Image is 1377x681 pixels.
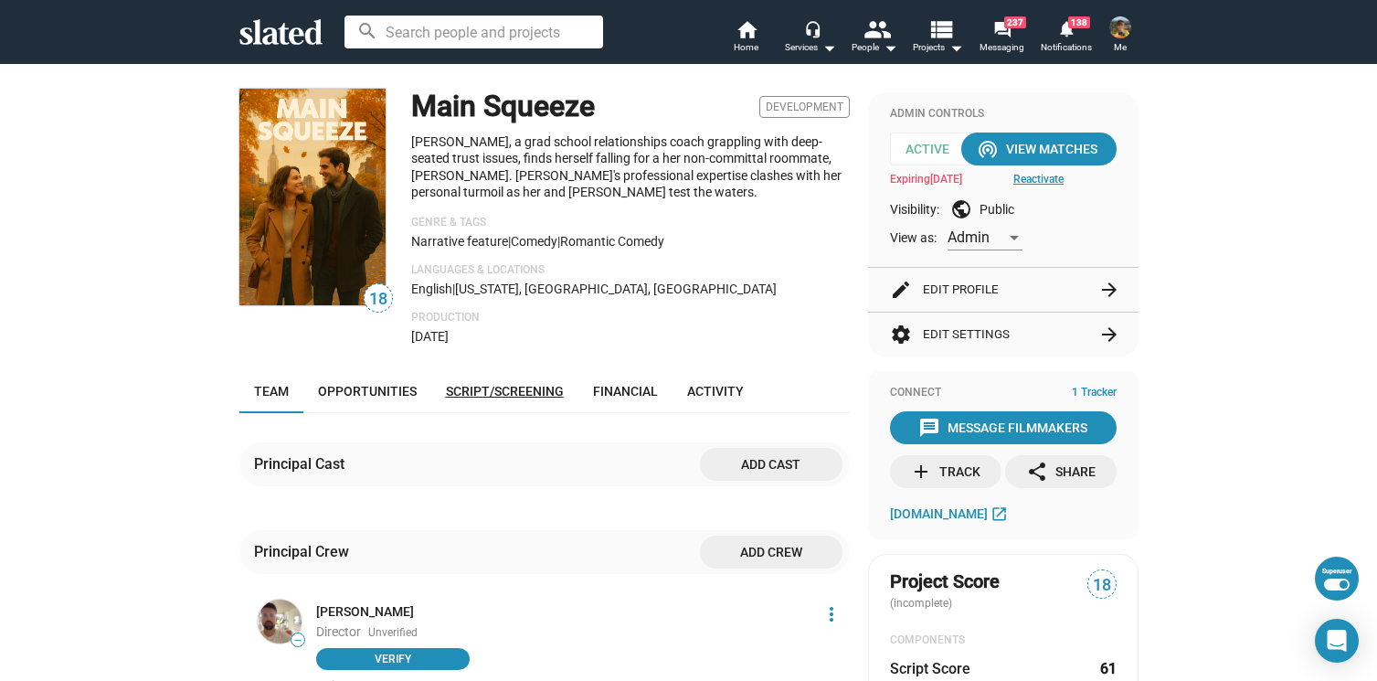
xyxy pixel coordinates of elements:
span: 18 [365,287,392,312]
span: Opportunities [318,384,417,399]
mat-icon: wifi_tethering [977,138,999,160]
a: Script/Screening [431,369,578,413]
button: Verify [316,648,470,670]
div: People [852,37,897,59]
mat-icon: arrow_drop_down [945,37,967,59]
button: Reactivate [1013,173,1064,186]
mat-icon: edit [890,279,912,301]
a: Opportunities [303,369,431,413]
span: Projects [913,37,963,59]
mat-icon: headset_mic [804,20,821,37]
span: | [557,234,560,249]
span: 1 Tracker [1072,386,1117,400]
mat-icon: notifications [1057,19,1075,37]
a: Home [715,18,779,59]
button: View Matches [961,133,1117,165]
span: Director [316,624,361,639]
span: | [452,282,455,296]
span: Narrative feature [411,234,508,249]
span: 237 [1004,16,1026,28]
span: | [508,234,511,249]
p: Languages & Locations [411,263,850,278]
mat-icon: home [736,18,757,40]
span: Project Score [890,569,1000,594]
dd: 61 [1099,659,1117,678]
span: Add crew [715,536,828,569]
span: Development [759,96,850,118]
h1: Main Squeeze [411,87,595,126]
button: Track [890,455,1001,488]
mat-icon: arrow_forward [1098,324,1120,346]
span: Financial [593,384,658,399]
span: Home [734,37,758,59]
span: Messaging [980,37,1024,59]
span: Verify [327,650,459,668]
img: Main Squeeze [239,89,386,305]
button: Message Filmmakers [890,411,1117,444]
div: Open Intercom Messenger [1315,619,1359,663]
a: Activity [673,369,758,413]
a: [DOMAIN_NAME] [890,503,1012,525]
a: [PERSON_NAME] [316,603,414,621]
div: Superuser [1322,568,1351,575]
span: 18 [1088,573,1116,598]
button: Chandler FreelanderMe [1098,13,1142,60]
span: Notifications [1041,37,1092,59]
span: [DOMAIN_NAME] [890,506,988,521]
mat-icon: view_list [927,16,953,42]
button: Superuser [1315,557,1359,601]
span: Comedy [511,234,557,249]
button: Edit Settings [890,313,1117,356]
button: People [842,18,906,59]
div: Visibility: Public [890,198,1117,220]
span: Team [254,384,289,399]
div: Message Filmmakers [918,411,1087,444]
button: Add crew [700,536,842,569]
a: Financial [578,369,673,413]
div: Principal Cast [254,454,352,474]
span: 138 [1068,16,1090,28]
span: Active [890,133,978,165]
span: English [411,282,452,296]
span: [US_STATE], [GEOGRAPHIC_DATA], [GEOGRAPHIC_DATA] [455,282,777,296]
dt: Script Score [890,659,970,678]
mat-icon: arrow_forward [1098,279,1120,301]
div: Share [1026,455,1096,488]
button: Projects [906,18,970,59]
a: Team [239,369,303,413]
span: — [291,635,304,645]
mat-icon: message [918,417,940,439]
span: Unverified [368,626,418,641]
mat-icon: people [863,16,889,42]
img: Chandler Freelander [1109,16,1131,38]
span: View as: [890,229,937,247]
mat-icon: arrow_drop_down [879,37,901,59]
img: Sean-Michael Sullivan [258,600,302,644]
mat-icon: forum [993,20,1011,37]
span: Activity [687,384,744,399]
span: (incomplete) [890,597,956,610]
div: Admin Controls [890,107,1117,122]
div: Connect [890,386,1117,400]
mat-icon: public [950,198,972,220]
span: Add cast [715,448,828,481]
span: Admin [948,229,990,246]
span: [DATE] [411,329,449,344]
input: Search people and projects [344,16,603,48]
div: COMPONENTS [890,633,1117,648]
div: Track [910,455,980,488]
mat-icon: share [1026,461,1048,483]
button: Add cast [700,448,842,481]
p: Production [411,311,850,325]
button: Services [779,18,842,59]
a: 138Notifications [1034,18,1098,59]
p: Genre & Tags [411,216,850,230]
div: Principal Crew [254,542,356,561]
div: View Matches [980,133,1097,165]
span: Script/Screening [446,384,564,399]
span: Romantic Comedy [560,234,664,249]
button: Edit Profile [890,268,1117,312]
mat-icon: arrow_drop_down [818,37,840,59]
mat-icon: add [910,461,932,483]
